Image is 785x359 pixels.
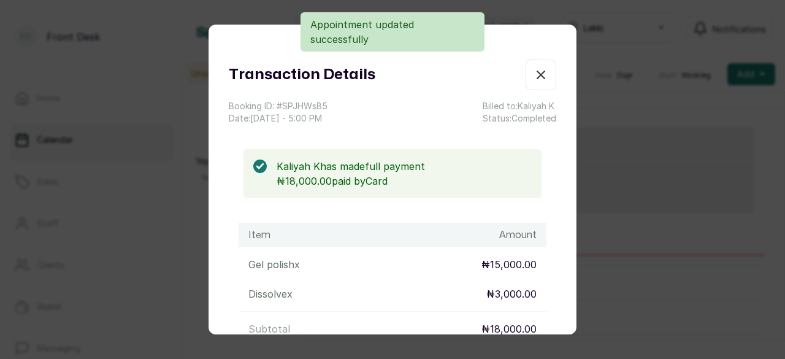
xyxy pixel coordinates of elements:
[277,174,532,188] p: ₦18,000.00 paid by Card
[248,228,270,242] h1: Item
[248,322,290,336] p: Subtotal
[248,287,293,301] p: Dissolve x
[481,322,537,336] p: ₦18,000.00
[499,228,537,242] h1: Amount
[483,112,556,125] p: Status: Completed
[277,159,532,174] p: Kaliyah K has made full payment
[481,257,537,272] p: ₦15,000.00
[248,257,300,272] p: Gel polish x
[229,64,375,86] h1: Transaction Details
[483,100,556,112] p: Billed to: Kaliyah K
[229,100,327,112] p: Booking ID: # SPJHWsB5
[229,112,327,125] p: Date: [DATE] ・ 5:00 PM
[486,287,537,301] p: ₦3,000.00
[310,17,475,47] p: Appointment updated successfully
